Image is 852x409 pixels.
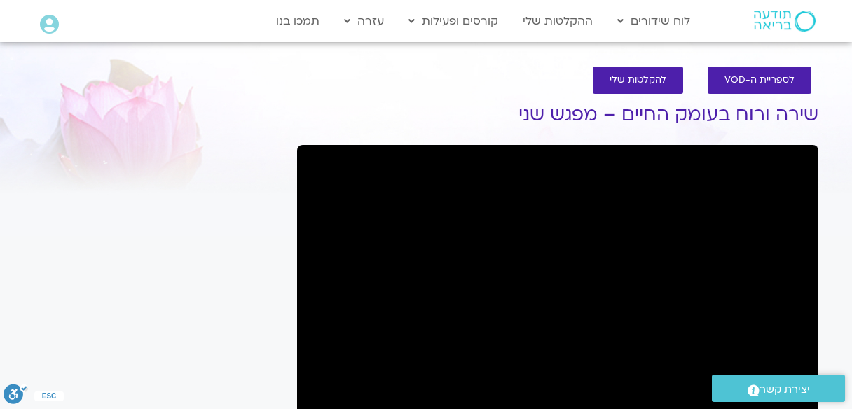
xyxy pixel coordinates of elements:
[708,67,811,94] a: לספריית ה-VOD
[760,380,810,399] span: יצירת קשר
[297,104,818,125] h1: שירה ורוח בעומק החיים – מפגש שני
[401,8,505,34] a: קורסים ופעילות
[516,8,600,34] a: ההקלטות שלי
[269,8,327,34] a: תמכו בנו
[610,75,666,85] span: להקלטות שלי
[337,8,391,34] a: עזרה
[593,67,683,94] a: להקלטות שלי
[610,8,697,34] a: לוח שידורים
[724,75,795,85] span: לספריית ה-VOD
[754,11,816,32] img: תודעה בריאה
[712,375,845,402] a: יצירת קשר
